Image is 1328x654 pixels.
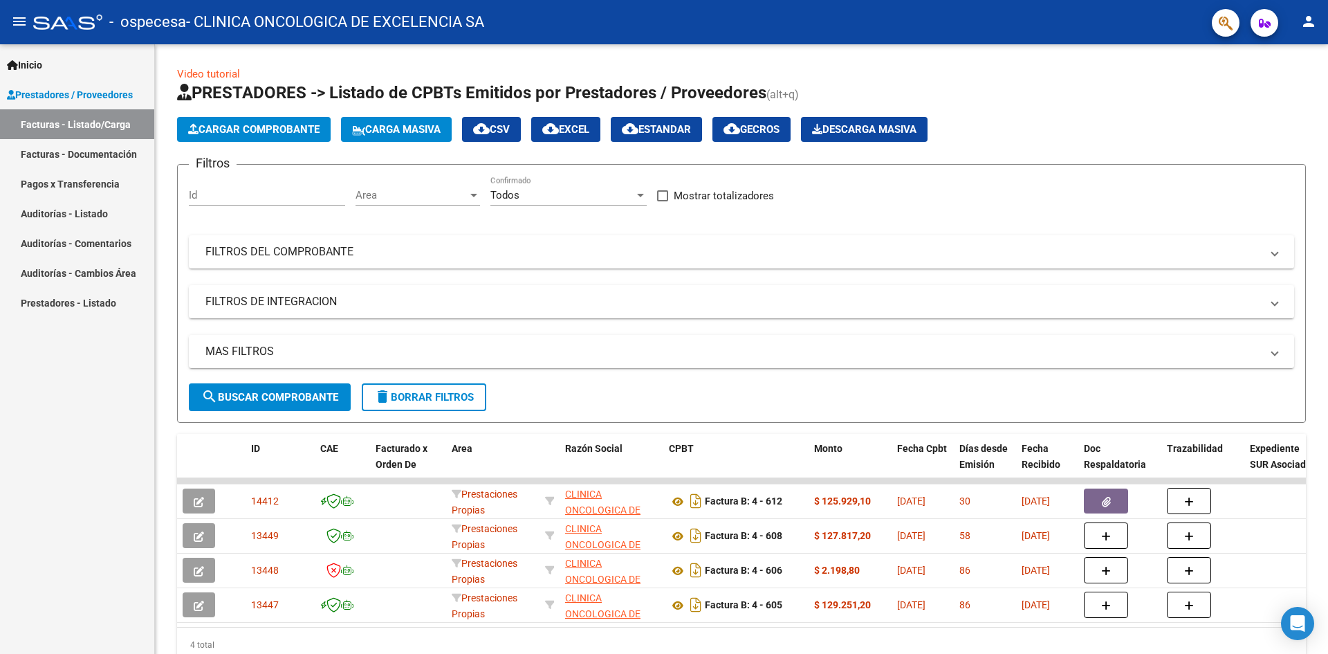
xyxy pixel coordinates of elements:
span: Cargar Comprobante [188,123,320,136]
span: Inicio [7,57,42,73]
mat-icon: cloud_download [473,120,490,137]
span: Todos [490,189,519,201]
datatable-header-cell: Area [446,434,539,495]
button: Gecros [712,117,791,142]
span: PRESTADORES -> Listado de CPBTs Emitidos por Prestadores / Proveedores [177,83,766,102]
i: Descargar documento [687,525,705,547]
span: Prestaciones Propias [452,523,517,550]
app-download-masive: Descarga masiva de comprobantes (adjuntos) [801,117,928,142]
span: Días desde Emisión [959,443,1008,470]
span: [DATE] [897,496,925,507]
span: Area [452,443,472,454]
span: Prestaciones Propias [452,558,517,585]
datatable-header-cell: Razón Social [560,434,663,495]
span: 13449 [251,530,279,541]
span: Doc Respaldatoria [1084,443,1146,470]
mat-icon: delete [374,388,391,405]
span: Expediente SUR Asociado [1250,443,1311,470]
span: [DATE] [897,530,925,541]
span: 13447 [251,599,279,610]
div: Open Intercom Messenger [1281,607,1314,640]
mat-panel-title: FILTROS DE INTEGRACION [205,294,1261,309]
span: ID [251,443,260,454]
span: CLINICA ONCOLOGICA DE EXCELENCIA SA [565,592,640,635]
strong: $ 129.251,20 [814,599,871,610]
span: Estandar [622,123,691,136]
div: 30688380967 [565,556,658,585]
span: Mostrar totalizadores [674,188,774,204]
strong: Factura B: 4 - 608 [705,531,782,542]
div: 30688380967 [565,521,658,550]
mat-icon: cloud_download [723,120,740,137]
mat-panel-title: FILTROS DEL COMPROBANTE [205,244,1261,260]
datatable-header-cell: CAE [315,434,370,495]
i: Descargar documento [687,594,705,616]
div: 30688380967 [565,487,658,516]
button: Cargar Comprobante [177,117,331,142]
span: [DATE] [897,599,925,610]
strong: $ 2.198,80 [814,565,860,576]
span: Fecha Cpbt [897,443,947,454]
span: Carga Masiva [352,123,441,136]
span: 30 [959,496,970,507]
mat-expansion-panel-header: FILTROS DEL COMPROBANTE [189,235,1294,269]
span: Prestadores / Proveedores [7,87,133,102]
datatable-header-cell: Trazabilidad [1161,434,1244,495]
span: Monto [814,443,842,454]
strong: Factura B: 4 - 605 [705,600,782,611]
span: Borrar Filtros [374,391,474,403]
span: [DATE] [1022,530,1050,541]
a: Video tutorial [177,68,240,80]
mat-icon: person [1300,13,1317,30]
mat-icon: search [201,388,218,405]
span: 86 [959,565,970,576]
datatable-header-cell: CPBT [663,434,809,495]
span: 86 [959,599,970,610]
button: Carga Masiva [341,117,452,142]
mat-icon: cloud_download [542,120,559,137]
span: - CLINICA ONCOLOGICA DE EXCELENCIA SA [186,7,484,37]
span: [DATE] [1022,565,1050,576]
span: [DATE] [897,565,925,576]
mat-icon: cloud_download [622,120,638,137]
span: 58 [959,530,970,541]
span: EXCEL [542,123,589,136]
span: CLINICA ONCOLOGICA DE EXCELENCIA SA [565,489,640,532]
div: 30688380967 [565,590,658,619]
strong: $ 125.929,10 [814,496,871,507]
span: 13448 [251,565,279,576]
span: Facturado x Orden De [376,443,427,470]
datatable-header-cell: Expediente SUR Asociado [1244,434,1320,495]
span: Gecros [723,123,780,136]
datatable-header-cell: Doc Respaldatoria [1078,434,1161,495]
span: Buscar Comprobante [201,391,338,403]
span: CLINICA ONCOLOGICA DE EXCELENCIA SA [565,523,640,566]
mat-panel-title: MAS FILTROS [205,344,1261,359]
button: Buscar Comprobante [189,383,351,411]
i: Descargar documento [687,490,705,512]
span: Razón Social [565,443,622,454]
button: Borrar Filtros [362,383,486,411]
span: [DATE] [1022,496,1050,507]
span: Area [356,189,468,201]
datatable-header-cell: Fecha Recibido [1016,434,1078,495]
datatable-header-cell: Fecha Cpbt [892,434,954,495]
span: [DATE] [1022,599,1050,610]
button: CSV [462,117,521,142]
span: Prestaciones Propias [452,489,517,516]
span: CLINICA ONCOLOGICA DE EXCELENCIA SA [565,558,640,601]
mat-expansion-panel-header: MAS FILTROS [189,335,1294,368]
button: Estandar [611,117,702,142]
span: Trazabilidad [1167,443,1223,454]
datatable-header-cell: Monto [809,434,892,495]
datatable-header-cell: Días desde Emisión [954,434,1016,495]
span: CPBT [669,443,694,454]
button: Descarga Masiva [801,117,928,142]
span: (alt+q) [766,88,799,101]
strong: $ 127.817,20 [814,530,871,541]
span: 14412 [251,496,279,507]
button: EXCEL [531,117,600,142]
mat-expansion-panel-header: FILTROS DE INTEGRACION [189,285,1294,318]
strong: Factura B: 4 - 606 [705,565,782,576]
span: - ospecesa [109,7,186,37]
